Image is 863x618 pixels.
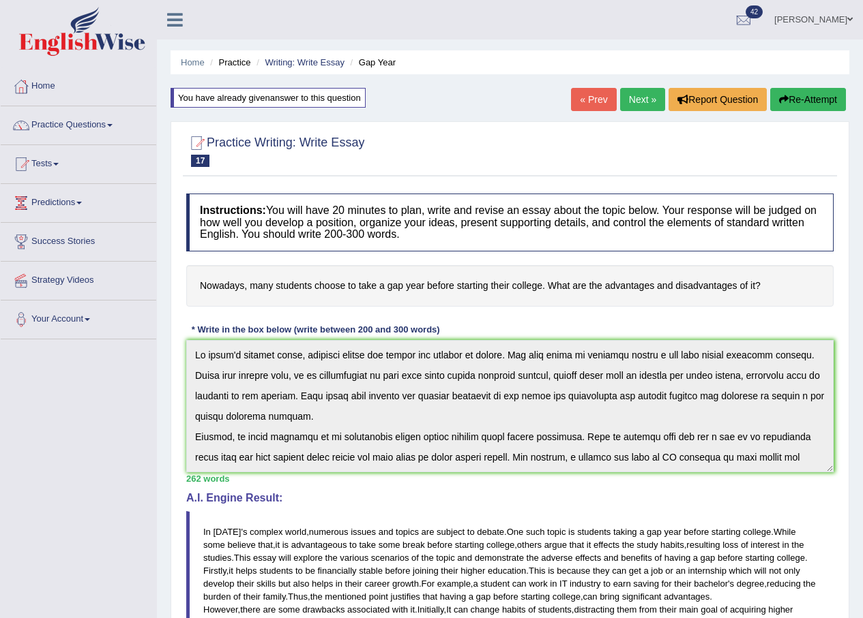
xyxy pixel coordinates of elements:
span: advantageous [291,540,347,550]
span: which [729,566,752,576]
span: only [784,566,800,576]
a: Next » [620,88,665,111]
span: the [310,591,323,602]
span: and [604,553,619,563]
span: gap [647,527,662,537]
span: it [411,604,415,615]
h4: Nowadays, many students choose to take a gap year before starting their college. What are the adv... [186,265,834,307]
span: point [369,591,388,602]
span: a [639,527,644,537]
span: their [441,566,458,576]
span: demonstrate [475,553,524,563]
span: can [583,591,598,602]
span: it [276,540,280,550]
span: that [258,540,273,550]
span: there [240,604,261,615]
span: their [345,578,362,589]
span: bring [600,591,619,602]
span: interest [750,540,780,550]
span: higher [768,604,793,615]
span: effects [594,540,619,550]
span: issues [351,527,376,537]
span: helps [312,578,333,589]
span: of [720,604,727,615]
span: resulting [686,540,720,550]
h2: Practice Writing: Write Essay [186,133,364,167]
span: gap [701,553,716,563]
span: 17 [191,155,209,167]
span: joining [413,566,439,576]
span: essay [253,553,276,563]
span: starting [455,540,484,550]
span: in [782,540,789,550]
button: Report Question [669,88,767,111]
div: 262 words [186,472,834,485]
span: distracting [574,604,614,615]
span: benefits [621,553,652,563]
span: of [654,553,662,563]
span: However [203,604,238,615]
span: it [587,540,591,550]
span: of [233,591,241,602]
span: to [349,540,357,550]
span: IT [559,578,567,589]
span: main [679,604,698,615]
span: topic [436,553,454,563]
span: growth [392,578,419,589]
span: Firstly [203,566,226,576]
span: to [467,527,475,537]
span: that [423,591,438,602]
span: can [512,578,527,589]
span: change [471,604,500,615]
span: habits [502,604,526,615]
span: internship [688,566,727,576]
span: bachelor [694,578,728,589]
span: goal [701,604,718,615]
span: college [486,540,514,550]
span: study [637,540,658,550]
span: earn [613,578,631,589]
span: their [237,578,254,589]
span: This [234,553,251,563]
span: and [457,553,472,563]
span: Thus [288,591,308,602]
b: Instructions: [200,204,266,216]
span: scenarios [371,553,409,563]
button: Re-Attempt [770,88,846,111]
div: You have already given answer to this question [171,88,366,108]
span: college [743,527,771,537]
span: they [593,566,610,576]
span: higher [460,566,485,576]
span: or [665,566,673,576]
h4: A.I. Engine Result: [186,492,834,504]
span: to [603,578,611,589]
span: various [340,553,368,563]
span: a [693,553,698,563]
span: them [617,604,637,615]
span: is [548,566,554,576]
span: can [612,566,626,576]
span: stable [359,566,383,576]
span: starting [745,553,774,563]
a: Tests [1,145,156,179]
span: before [427,540,452,550]
span: example [437,578,471,589]
span: topics [396,527,419,537]
span: acquiring [730,604,766,615]
span: it [229,566,233,576]
span: mentioned [325,591,366,602]
span: some [379,540,400,550]
span: their [659,604,676,615]
span: the [527,553,539,563]
span: the [622,540,634,550]
span: before [684,527,709,537]
span: will [279,553,291,563]
span: that [570,540,585,550]
a: Writing: Write Essay [265,57,345,67]
li: Gap Year [347,56,396,69]
span: is [568,527,574,537]
span: saving [633,578,659,589]
span: 42 [746,5,763,18]
span: s [730,578,735,589]
span: from [639,604,657,615]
